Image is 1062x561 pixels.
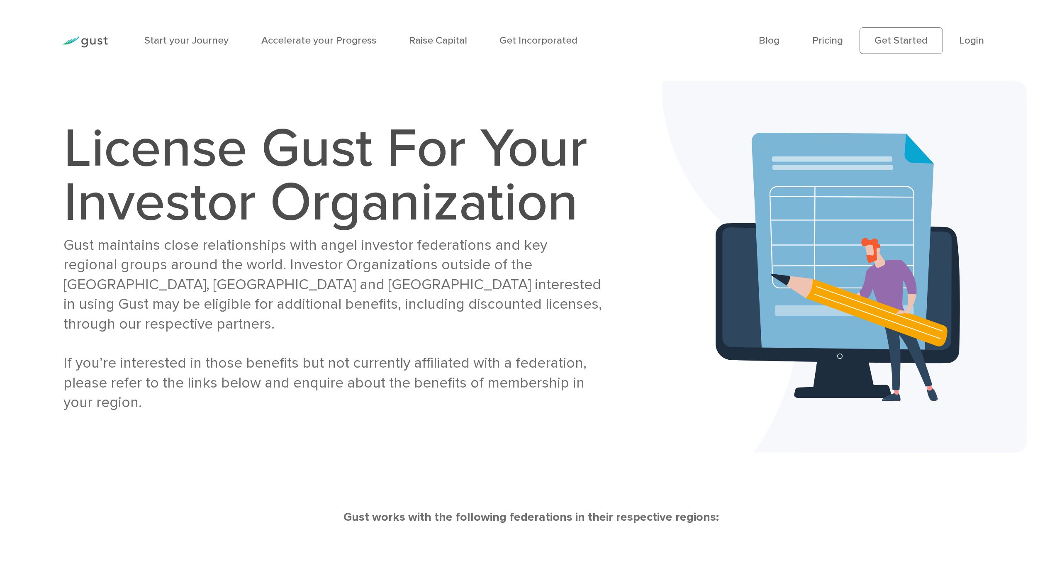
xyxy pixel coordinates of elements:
[63,122,602,230] h1: License Gust For Your Investor Organization
[759,34,779,46] a: Blog
[261,34,376,46] a: Accelerate your Progress
[860,27,943,54] a: Get Started
[499,34,577,46] a: Get Incorporated
[63,236,602,413] div: Gust maintains close relationships with angel investor federations and key regional groups around...
[343,510,719,524] strong: Gust works with the following federations in their respective regions:
[959,34,984,46] a: Login
[409,34,467,46] a: Raise Capital
[61,37,108,48] img: Gust Logo
[144,34,229,46] a: Start your Journey
[662,81,1027,453] img: Investors Banner Bg
[812,34,843,46] a: Pricing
